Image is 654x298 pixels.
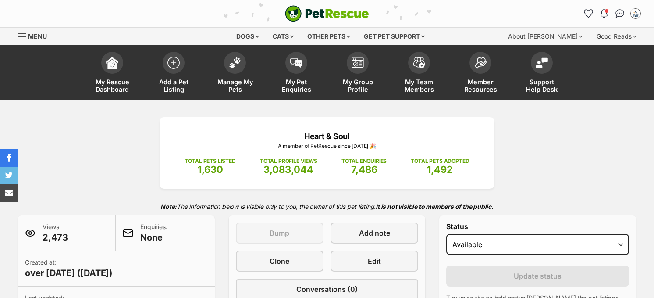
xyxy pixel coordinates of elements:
[290,58,302,68] img: pet-enquiries-icon-7e3ad2cf08bfb03b45e93fb7055b45f3efa6380592205ae92323e6603595dc1f.svg
[18,197,636,215] p: The information below is visible only to you, the owner of this pet listing.
[631,9,640,18] img: Megan Ostwald profile pic
[427,164,453,175] span: 1,492
[296,284,358,294] span: Conversations (0)
[106,57,118,69] img: dashboard-icon-eb2f2d2d3e046f16d808141f083e7271f6b2e854fb5c12c21221c1fb7104beca.svg
[615,9,625,18] img: chat-41dd97257d64d25036548639549fe6c8038ab92f7586957e7f3b1b290dea8141.svg
[143,47,204,100] a: Add a Pet Listing
[28,32,47,40] span: Menu
[285,5,369,22] a: PetRescue
[229,57,241,68] img: manage-my-pets-icon-02211641906a0b7f246fdf0571729dbe1e7629f14944591b6c1af311fb30b64b.svg
[230,28,265,45] div: Dogs
[140,231,167,244] span: None
[502,28,589,45] div: About [PERSON_NAME]
[270,228,289,238] span: Bump
[581,7,595,21] a: Favourites
[446,266,629,287] button: Update status
[368,256,381,266] span: Edit
[236,223,323,244] button: Bump
[388,47,450,100] a: My Team Members
[446,223,629,230] label: Status
[331,223,418,244] a: Add note
[82,47,143,100] a: My Rescue Dashboard
[185,157,236,165] p: TOTAL PETS LISTED
[198,164,223,175] span: 1,630
[160,203,177,210] strong: Note:
[215,78,255,93] span: Manage My Pets
[173,142,481,150] p: A member of PetRescue since [DATE] 🎉
[25,267,113,279] span: over [DATE] ([DATE])
[263,164,313,175] span: 3,083,044
[474,57,487,69] img: member-resources-icon-8e73f808a243e03378d46382f2149f9095a855e16c252ad45f914b54edf8863c.svg
[277,78,316,93] span: My Pet Enquiries
[629,7,643,21] button: My account
[413,57,425,68] img: team-members-icon-5396bd8760b3fe7c0b43da4ab00e1e3bb1a5d9ba89233759b79545d2d3fc5d0d.svg
[236,251,323,272] a: Clone
[18,28,53,43] a: Menu
[461,78,500,93] span: Member Resources
[43,231,68,244] span: 2,473
[140,223,167,244] p: Enquiries:
[581,7,643,21] ul: Account quick links
[92,78,132,93] span: My Rescue Dashboard
[341,157,387,165] p: TOTAL ENQUIRIES
[411,157,469,165] p: TOTAL PETS ADOPTED
[511,47,572,100] a: Support Help Desk
[267,28,300,45] div: Cats
[358,28,431,45] div: Get pet support
[450,47,511,100] a: Member Resources
[154,78,193,93] span: Add a Pet Listing
[352,57,364,68] img: group-profile-icon-3fa3cf56718a62981997c0bc7e787c4b2cf8bcc04b72c1350f741eb67cf2f40e.svg
[301,28,356,45] div: Other pets
[285,5,369,22] img: logo-cat-932fe2b9b8326f06289b0f2fb663e598f794de774fb13d1741a6617ecf9a85b4.svg
[376,203,494,210] strong: It is not visible to members of the public.
[266,47,327,100] a: My Pet Enquiries
[260,157,317,165] p: TOTAL PROFILE VIEWS
[327,47,388,100] a: My Group Profile
[613,7,627,21] a: Conversations
[590,28,643,45] div: Good Reads
[536,57,548,68] img: help-desk-icon-fdf02630f3aa405de69fd3d07c3f3aa587a6932b1a1747fa1d2bba05be0121f9.svg
[25,258,113,279] p: Created at:
[399,78,439,93] span: My Team Members
[514,271,562,281] span: Update status
[351,164,377,175] span: 7,486
[167,57,180,69] img: add-pet-listing-icon-0afa8454b4691262ce3f59096e99ab1cd57d4a30225e0717b998d2c9b9846f56.svg
[597,7,611,21] button: Notifications
[331,251,418,272] a: Edit
[601,9,608,18] img: notifications-46538b983faf8c2785f20acdc204bb7945ddae34d4c08c2a6579f10ce5e182be.svg
[338,78,377,93] span: My Group Profile
[43,223,68,244] p: Views:
[522,78,562,93] span: Support Help Desk
[204,47,266,100] a: Manage My Pets
[359,228,390,238] span: Add note
[173,130,481,142] p: Heart & Soul
[270,256,289,266] span: Clone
